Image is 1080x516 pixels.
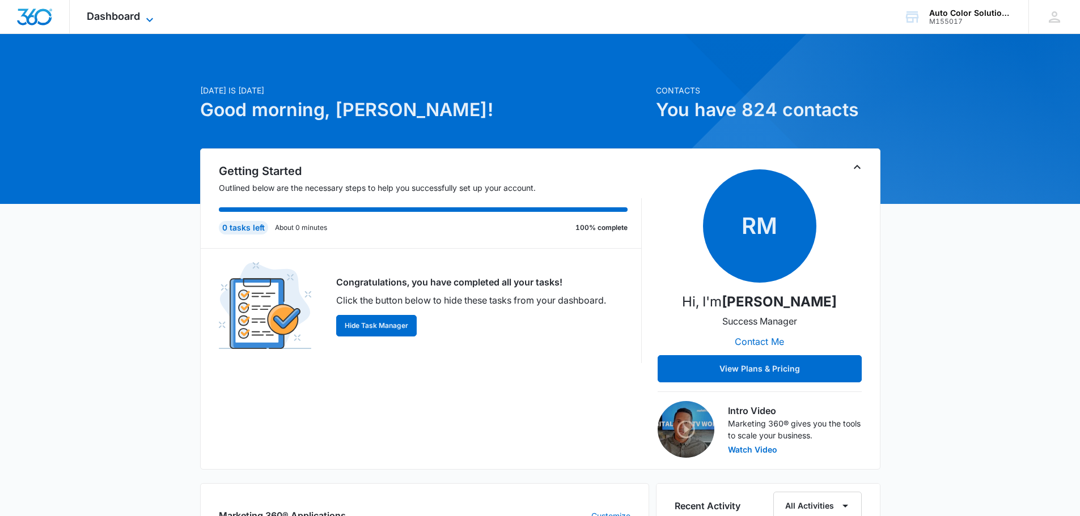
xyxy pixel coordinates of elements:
p: Hi, I'm [682,292,837,312]
span: RM [703,169,816,283]
p: [DATE] is [DATE] [200,84,649,96]
p: 100% complete [575,223,628,233]
p: Outlined below are the necessary steps to help you successfully set up your account. [219,182,642,194]
p: Contacts [656,84,880,96]
p: Marketing 360® gives you the tools to scale your business. [728,417,862,441]
img: Intro Video [658,401,714,458]
p: Success Manager [722,314,797,328]
span: Dashboard [87,10,140,22]
p: Click the button below to hide these tasks from your dashboard. [336,293,606,307]
div: 0 tasks left [219,221,268,234]
h2: Getting Started [219,163,642,180]
p: Congratulations, you have completed all your tasks! [336,275,606,289]
h3: Intro Video [728,404,862,417]
div: account id [929,18,1012,25]
button: Toggle Collapse [850,160,864,174]
h1: You have 824 contacts [656,96,880,123]
strong: [PERSON_NAME] [722,293,837,310]
h1: Good morning, [PERSON_NAME]! [200,96,649,123]
button: Hide Task Manager [336,315,417,336]
div: account name [929,8,1012,18]
button: Contact Me [723,328,795,355]
h6: Recent Activity [675,499,740,513]
p: About 0 minutes [275,223,327,233]
button: View Plans & Pricing [658,355,862,382]
button: Watch Video [728,446,777,454]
